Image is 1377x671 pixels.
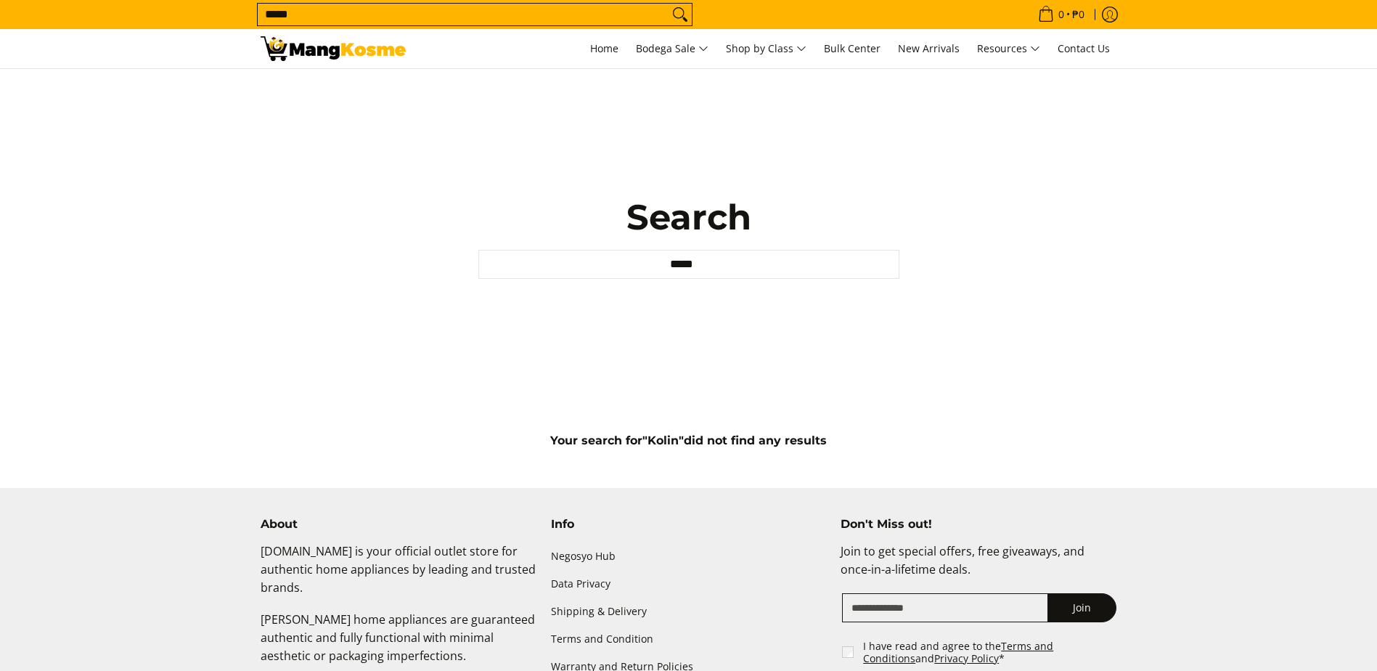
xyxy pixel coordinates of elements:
[1050,29,1117,68] a: Contact Us
[261,517,536,532] h4: About
[629,29,716,68] a: Bodega Sale
[863,640,1118,665] label: I have read and agree to the and *
[551,542,827,570] a: Negosyo Hub
[590,41,618,55] span: Home
[1034,7,1089,23] span: •
[253,434,1124,448] h5: Your search for did not find any results
[551,570,827,598] a: Data Privacy
[420,29,1117,68] nav: Main Menu
[1070,9,1087,20] span: ₱0
[841,517,1116,532] h4: Don't Miss out!
[669,4,692,25] button: Search
[1047,593,1116,622] button: Join
[891,29,967,68] a: New Arrivals
[583,29,626,68] a: Home
[719,29,814,68] a: Shop by Class
[642,434,684,447] strong: "Kolin"
[261,36,406,61] img: Search: 0 results found for &quot;Kolin&quot; | Mang Kosme
[726,40,806,58] span: Shop by Class
[898,41,960,55] span: New Arrivals
[551,517,827,532] h4: Info
[977,40,1040,58] span: Resources
[1056,9,1066,20] span: 0
[551,598,827,625] a: Shipping & Delivery
[863,639,1053,666] a: Terms and Conditions
[1058,41,1110,55] span: Contact Us
[478,195,899,239] h1: Search
[934,651,999,665] a: Privacy Policy
[824,41,880,55] span: Bulk Center
[261,542,536,611] p: [DOMAIN_NAME] is your official outlet store for authentic home appliances by leading and trusted ...
[636,40,708,58] span: Bodega Sale
[551,625,827,653] a: Terms and Condition
[817,29,888,68] a: Bulk Center
[841,542,1116,593] p: Join to get special offers, free giveaways, and once-in-a-lifetime deals.
[970,29,1047,68] a: Resources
